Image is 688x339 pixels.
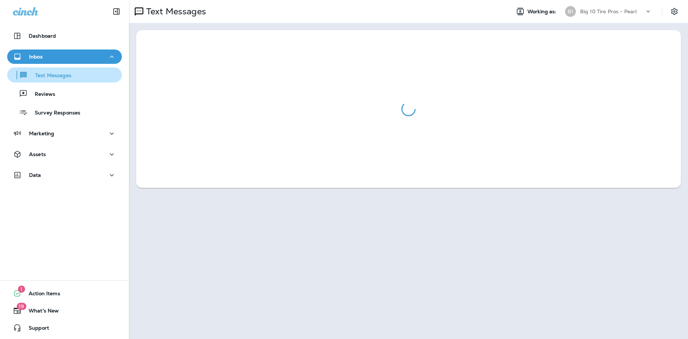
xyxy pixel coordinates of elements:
[29,33,56,39] p: Dashboard
[7,50,122,64] button: Inbox
[28,72,71,79] p: Text Messages
[29,172,41,178] p: Data
[29,131,54,136] p: Marketing
[7,303,122,318] button: 19What's New
[16,303,26,310] span: 19
[527,9,558,15] span: Working as:
[21,291,60,299] span: Action Items
[7,105,122,120] button: Survey Responses
[21,308,59,316] span: What's New
[7,86,122,101] button: Reviews
[7,67,122,83] button: Text Messages
[29,151,46,157] p: Assets
[29,54,43,60] p: Inbox
[28,91,55,98] p: Reviews
[21,325,49,334] span: Support
[7,29,122,43] button: Dashboard
[7,321,122,335] button: Support
[7,168,122,182] button: Data
[28,110,80,117] p: Survey Responses
[18,286,25,293] span: 1
[143,6,206,17] p: Text Messages
[106,4,126,19] button: Collapse Sidebar
[7,126,122,141] button: Marketing
[565,6,576,17] div: B1
[668,5,681,18] button: Settings
[7,147,122,161] button: Assets
[580,9,637,14] p: Big 10 Tire Pros - Pearl
[7,286,122,301] button: 1Action Items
